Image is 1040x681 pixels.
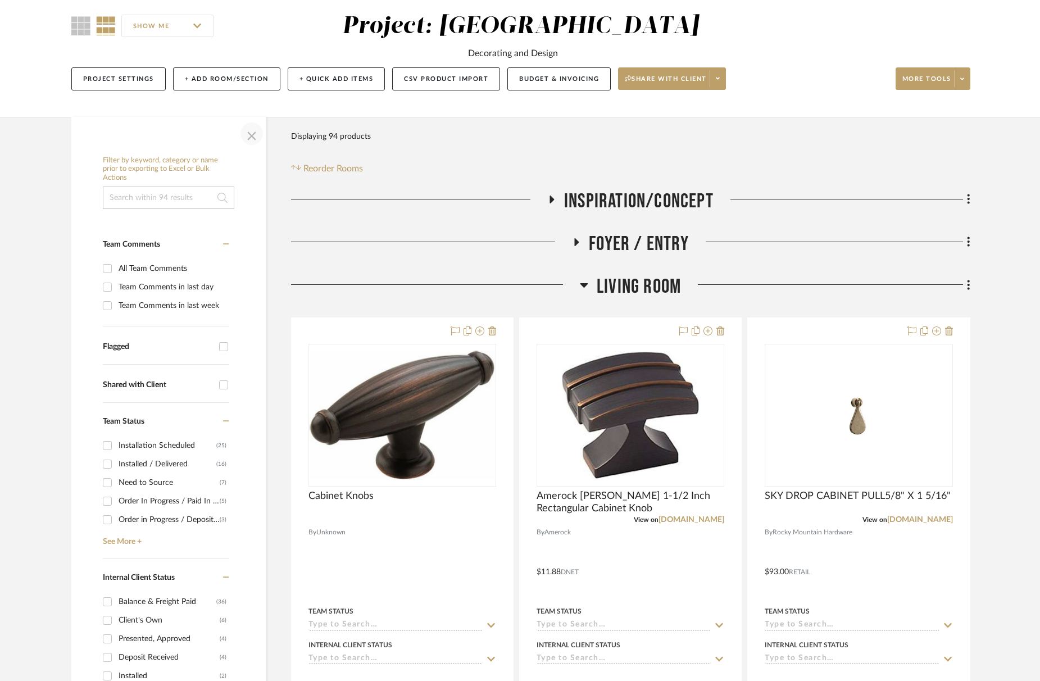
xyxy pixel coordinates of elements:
[103,380,214,390] div: Shared with Client
[634,516,658,523] span: View on
[589,232,689,256] span: Foyer / Entry
[468,47,558,60] div: Decorating and Design
[507,67,611,90] button: Budget & Invoicing
[119,260,226,278] div: All Team Comments
[291,125,371,148] div: Displaying 94 products
[887,516,953,524] a: [DOMAIN_NAME]
[173,67,280,90] button: + Add Room/Section
[316,527,346,538] span: Unknown
[291,162,364,175] button: Reorder Rooms
[537,606,582,616] div: Team Status
[392,67,500,90] button: CSV Product Import
[220,611,226,629] div: (6)
[216,593,226,611] div: (36)
[220,474,226,492] div: (7)
[119,455,216,473] div: Installed / Delivered
[310,351,495,479] img: Cabinet Knobs
[308,620,483,631] input: Type to Search…
[537,654,711,665] input: Type to Search…
[308,606,353,616] div: Team Status
[625,75,707,92] span: Share with client
[537,640,620,650] div: Internal Client Status
[216,455,226,473] div: (16)
[544,527,571,538] span: Amerock
[103,240,160,248] span: Team Comments
[560,345,701,485] img: Amerock Davenport 1-1/2 Inch Rectangular Cabinet Knob
[119,278,226,296] div: Team Comments in last day
[308,640,392,650] div: Internal Client Status
[308,527,316,538] span: By
[342,15,699,38] div: Project: [GEOGRAPHIC_DATA]
[220,511,226,529] div: (3)
[103,342,214,352] div: Flagged
[765,654,939,665] input: Type to Search…
[100,529,229,547] a: See More +
[765,640,848,650] div: Internal Client Status
[220,648,226,666] div: (4)
[240,122,263,145] button: Close
[537,527,544,538] span: By
[119,492,220,510] div: Order In Progress / Paid In Full w/ Freight, No Balance due
[119,611,220,629] div: Client's Own
[308,490,374,502] span: Cabinet Knobs
[537,620,711,631] input: Type to Search…
[103,187,234,209] input: Search within 94 results
[119,630,220,648] div: Presented, Approved
[896,67,970,90] button: More tools
[862,516,887,523] span: View on
[119,474,220,492] div: Need to Source
[765,620,939,631] input: Type to Search…
[765,527,773,538] span: By
[537,490,724,515] span: Amerock [PERSON_NAME] 1-1/2 Inch Rectangular Cabinet Knob
[765,606,810,616] div: Team Status
[902,75,951,92] span: More tools
[103,156,234,183] h6: Filter by keyword, category or name prior to exporting to Excel or Bulk Actions
[119,593,216,611] div: Balance & Freight Paid
[103,574,175,582] span: Internal Client Status
[220,630,226,648] div: (4)
[564,189,714,214] span: Inspiration/Concept
[597,275,681,299] span: Living Room
[288,67,385,90] button: + Quick Add Items
[71,67,166,90] button: Project Settings
[119,437,216,455] div: Installation Scheduled
[119,648,220,666] div: Deposit Received
[308,654,483,665] input: Type to Search…
[303,162,363,175] span: Reorder Rooms
[119,297,226,315] div: Team Comments in last week
[119,511,220,529] div: Order in Progress / Deposit Paid / Balance due
[216,437,226,455] div: (25)
[765,490,951,502] span: SKY DROP CABINET PULL5/8" X 1 5/16"
[773,527,852,538] span: Rocky Mountain Hardware
[788,345,929,485] img: SKY DROP CABINET PULL5/8" X 1 5/16"
[220,492,226,510] div: (5)
[658,516,724,524] a: [DOMAIN_NAME]
[618,67,726,90] button: Share with client
[103,417,144,425] span: Team Status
